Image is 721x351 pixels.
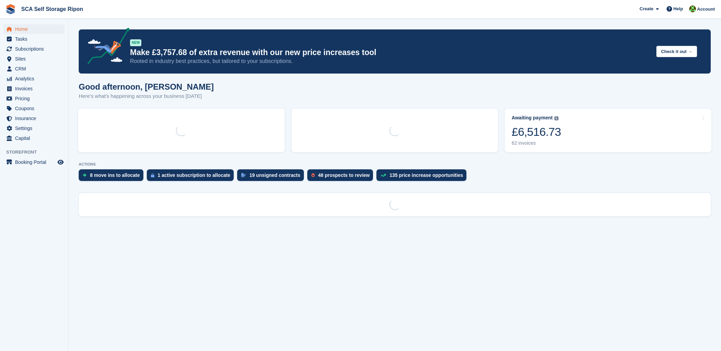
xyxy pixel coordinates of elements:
div: 48 prospects to review [318,172,370,178]
p: ACTIONS [79,162,711,167]
a: 8 move ins to allocate [79,169,147,184]
p: Here's what's happening across your business [DATE] [79,92,214,100]
img: prospect-51fa495bee0391a8d652442698ab0144808aea92771e9ea1ae160a38d050c398.svg [311,173,315,177]
span: Coupons [15,104,56,113]
div: 135 price increase opportunities [389,172,463,178]
span: Analytics [15,74,56,83]
span: Invoices [15,84,56,93]
a: SCA Self Storage Ripon [18,3,86,15]
img: price_increase_opportunities-93ffe204e8149a01c8c9dc8f82e8f89637d9d84a8eef4429ea346261dce0b2c0.svg [381,174,386,177]
a: menu [3,24,65,34]
a: menu [3,44,65,54]
span: Subscriptions [15,44,56,54]
img: stora-icon-8386f47178a22dfd0bd8f6a31ec36ba5ce8667c1dd55bd0f319d3a0aa187defe.svg [5,4,16,14]
a: menu [3,133,65,143]
a: menu [3,54,65,64]
a: Preview store [56,158,65,166]
div: 62 invoices [512,140,561,146]
h1: Good afternoon, [PERSON_NAME] [79,82,214,91]
div: Awaiting payment [512,115,553,121]
span: Booking Portal [15,157,56,167]
span: Settings [15,123,56,133]
button: Check it out → [656,46,697,57]
p: Make £3,757.68 of extra revenue with our new price increases tool [130,48,651,57]
a: 1 active subscription to allocate [147,169,237,184]
span: Pricing [15,94,56,103]
p: Rooted in industry best practices, but tailored to your subscriptions. [130,57,651,65]
a: 19 unsigned contracts [237,169,307,184]
a: menu [3,114,65,123]
span: Home [15,24,56,34]
span: Create [640,5,653,12]
span: Tasks [15,34,56,44]
a: menu [3,94,65,103]
div: £6,516.73 [512,125,561,139]
span: Storefront [6,149,68,156]
a: menu [3,64,65,74]
span: Help [673,5,683,12]
div: 1 active subscription to allocate [158,172,230,178]
img: contract_signature_icon-13c848040528278c33f63329250d36e43548de30e8caae1d1a13099fd9432cc5.svg [241,173,246,177]
span: Capital [15,133,56,143]
a: menu [3,84,65,93]
img: icon-info-grey-7440780725fd019a000dd9b08b2336e03edf1995a4989e88bcd33f0948082b44.svg [554,116,558,120]
a: menu [3,74,65,83]
a: menu [3,34,65,44]
img: active_subscription_to_allocate_icon-d502201f5373d7db506a760aba3b589e785aa758c864c3986d89f69b8ff3... [151,173,154,178]
div: 19 unsigned contracts [249,172,300,178]
span: CRM [15,64,56,74]
a: menu [3,123,65,133]
img: Kelly Neesham [689,5,696,12]
a: 135 price increase opportunities [376,169,470,184]
a: Awaiting payment £6,516.73 62 invoices [505,109,711,152]
div: NEW [130,39,141,46]
a: menu [3,157,65,167]
a: menu [3,104,65,113]
img: move_ins_to_allocate_icon-fdf77a2bb77ea45bf5b3d319d69a93e2d87916cf1d5bf7949dd705db3b84f3ca.svg [83,173,87,177]
span: Account [697,6,715,13]
img: price-adjustments-announcement-icon-8257ccfd72463d97f412b2fc003d46551f7dbcb40ab6d574587a9cd5c0d94... [82,28,130,67]
a: 48 prospects to review [307,169,377,184]
div: 8 move ins to allocate [90,172,140,178]
span: Sites [15,54,56,64]
span: Insurance [15,114,56,123]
